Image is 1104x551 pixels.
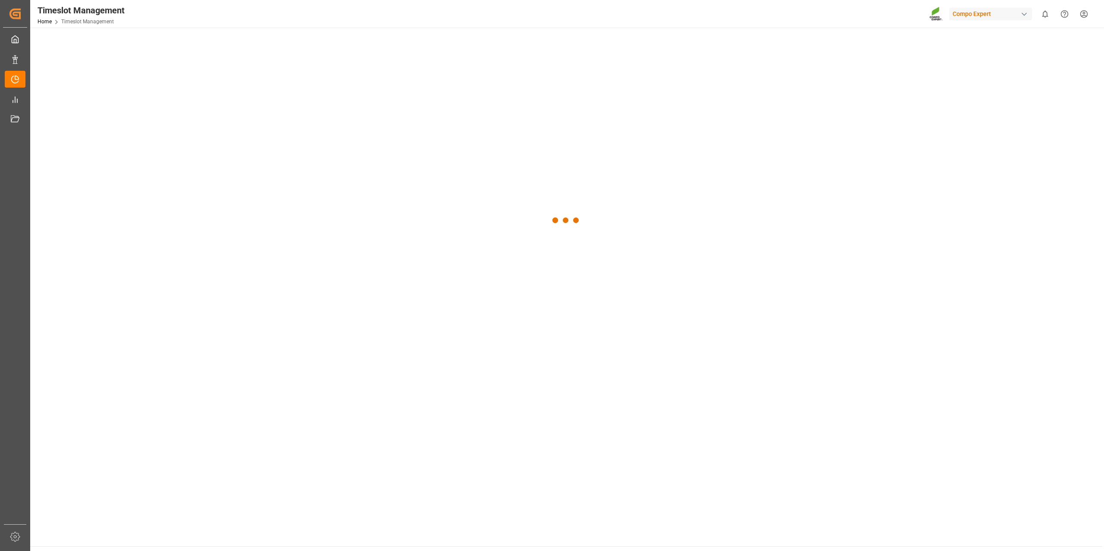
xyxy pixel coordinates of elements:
div: Timeslot Management [38,4,125,17]
a: Home [38,19,52,25]
button: Help Center [1055,4,1074,24]
div: Compo Expert [949,8,1032,20]
img: Screenshot%202023-09-29%20at%2010.02.21.png_1712312052.png [929,6,943,22]
button: show 0 new notifications [1035,4,1055,24]
button: Compo Expert [949,6,1035,22]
